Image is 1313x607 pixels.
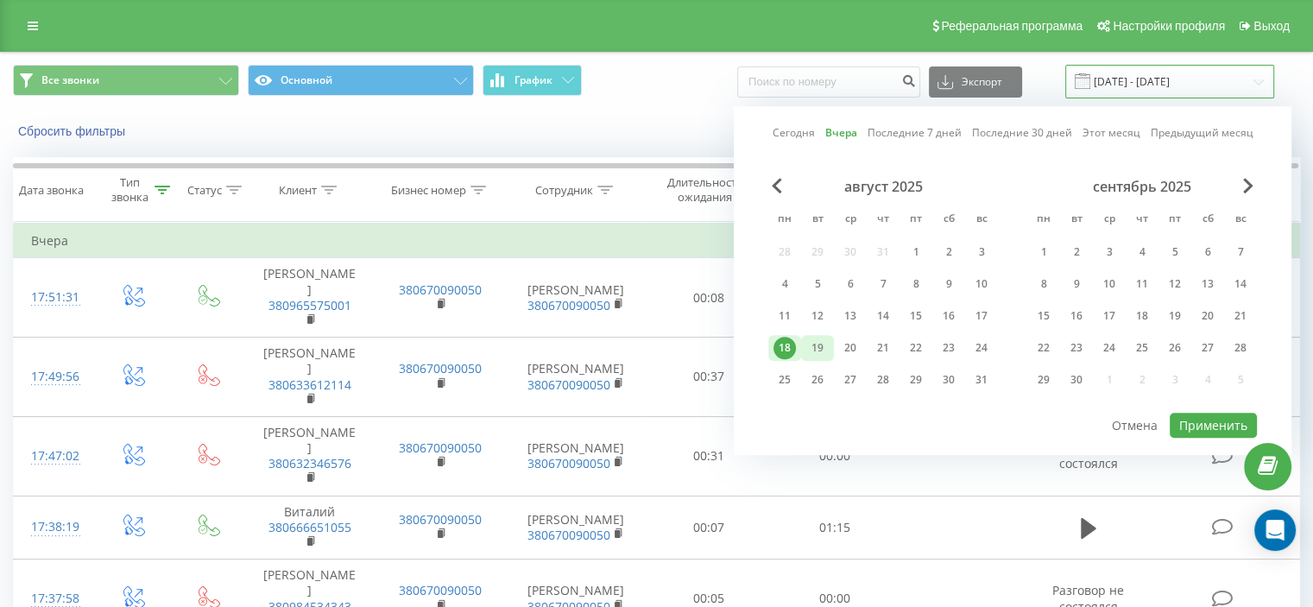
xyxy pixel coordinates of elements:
div: 12 [806,305,829,327]
a: Вчера [825,125,857,142]
span: Выход [1253,19,1290,33]
div: ср 20 авг. 2025 г. [834,335,867,361]
td: [PERSON_NAME] [506,496,647,560]
td: Виталий [244,496,375,560]
div: 21 [872,337,894,359]
a: 380670090050 [527,527,610,543]
div: 6 [839,273,862,295]
abbr: суббота [936,207,962,233]
div: вт 9 сент. 2025 г. [1060,271,1093,297]
div: пт 22 авг. 2025 г. [900,335,932,361]
abbr: вторник [1064,207,1089,233]
abbr: понедельник [1031,207,1057,233]
button: Сбросить фильтры [13,123,134,139]
div: сб 30 авг. 2025 г. [932,367,965,393]
div: вт 30 сент. 2025 г. [1060,367,1093,393]
div: пт 5 сент. 2025 г. [1158,239,1191,265]
div: пн 4 авг. 2025 г. [768,271,801,297]
div: чт 18 сент. 2025 г. [1126,303,1158,329]
div: вт 16 сент. 2025 г. [1060,303,1093,329]
div: вс 17 авг. 2025 г. [965,303,998,329]
span: Previous Month [772,178,782,193]
abbr: среда [1096,207,1122,233]
div: Статус [187,183,222,198]
div: 23 [937,337,960,359]
abbr: четверг [870,207,896,233]
div: 4 [773,273,796,295]
div: 17:47:02 [31,439,77,473]
div: 3 [970,241,993,263]
div: вс 14 сент. 2025 г. [1224,271,1257,297]
div: сб 13 сент. 2025 г. [1191,271,1224,297]
div: чт 14 авг. 2025 г. [867,303,900,329]
abbr: понедельник [772,207,798,233]
div: 18 [1131,305,1153,327]
div: сб 16 авг. 2025 г. [932,303,965,329]
span: Разговор не состоялся [1052,439,1124,471]
td: [PERSON_NAME] [244,338,375,417]
div: 22 [1032,337,1055,359]
div: 15 [1032,305,1055,327]
div: вт 5 авг. 2025 г. [801,271,834,297]
div: вс 28 сент. 2025 г. [1224,335,1257,361]
div: 27 [839,369,862,391]
div: Клиент [279,183,317,198]
div: 19 [1164,305,1186,327]
td: 00:07 [647,496,772,560]
td: 00:31 [647,416,772,496]
abbr: среда [837,207,863,233]
div: 17:38:19 [31,510,77,544]
a: 380670090050 [399,281,482,298]
span: Все звонки [41,73,99,87]
button: Основной [248,65,474,96]
a: 380670090050 [527,376,610,393]
div: 24 [970,337,993,359]
div: вс 10 авг. 2025 г. [965,271,998,297]
div: 15 [905,305,927,327]
td: [PERSON_NAME] [506,338,647,417]
div: пн 25 авг. 2025 г. [768,367,801,393]
a: Этот месяц [1083,125,1140,142]
div: 17 [1098,305,1120,327]
div: 14 [1229,273,1252,295]
div: Дата звонка [19,183,84,198]
div: ср 17 сент. 2025 г. [1093,303,1126,329]
span: График [514,74,552,86]
div: сб 20 сент. 2025 г. [1191,303,1224,329]
a: Последние 30 дней [972,125,1072,142]
a: Сегодня [773,125,815,142]
a: 380633612114 [268,376,351,393]
div: вт 2 сент. 2025 г. [1060,239,1093,265]
td: 00:37 [647,338,772,417]
div: 1 [1032,241,1055,263]
a: Последние 7 дней [868,125,962,142]
div: 7 [1229,241,1252,263]
div: 1 [905,241,927,263]
div: 9 [1065,273,1088,295]
div: чт 4 сент. 2025 г. [1126,239,1158,265]
div: сб 9 авг. 2025 г. [932,271,965,297]
div: 26 [1164,337,1186,359]
div: ср 10 сент. 2025 г. [1093,271,1126,297]
div: 22 [905,337,927,359]
div: сб 23 авг. 2025 г. [932,335,965,361]
div: ср 3 сент. 2025 г. [1093,239,1126,265]
abbr: пятница [1162,207,1188,233]
div: сентябрь 2025 [1027,178,1257,195]
div: 16 [1065,305,1088,327]
div: 30 [1065,369,1088,391]
div: 8 [1032,273,1055,295]
div: сб 27 сент. 2025 г. [1191,335,1224,361]
div: 3 [1098,241,1120,263]
div: пт 29 авг. 2025 г. [900,367,932,393]
div: 2 [937,241,960,263]
abbr: суббота [1195,207,1221,233]
abbr: воскресенье [1228,207,1253,233]
button: Отмена [1102,413,1167,438]
div: пн 11 авг. 2025 г. [768,303,801,329]
div: 10 [970,273,993,295]
a: 380666651055 [268,519,351,535]
div: 12 [1164,273,1186,295]
div: пт 26 сент. 2025 г. [1158,335,1191,361]
input: Поиск по номеру [737,66,920,98]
